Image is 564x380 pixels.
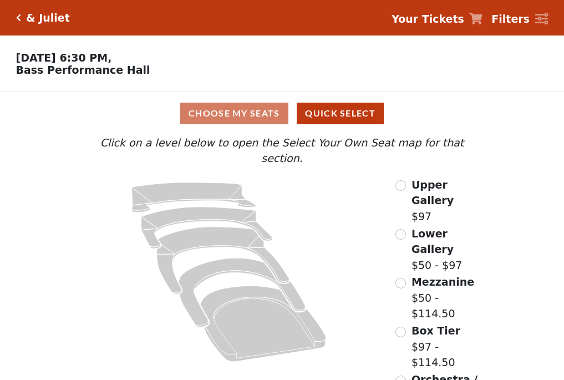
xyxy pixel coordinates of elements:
[491,11,548,27] a: Filters
[411,226,486,273] label: $50 - $97
[411,276,474,288] span: Mezzanine
[392,11,482,27] a: Your Tickets
[78,135,485,166] p: Click on a level below to open the Select Your Own Seat map for that section.
[411,227,454,256] span: Lower Gallery
[411,323,486,371] label: $97 - $114.50
[411,274,486,322] label: $50 - $114.50
[297,103,384,124] button: Quick Select
[201,286,327,362] path: Orchestra / Parterre Circle - Seats Available: 21
[26,12,70,24] h5: & Juliet
[411,325,460,337] span: Box Tier
[411,177,486,225] label: $97
[491,13,530,25] strong: Filters
[141,207,273,249] path: Lower Gallery - Seats Available: 74
[16,14,21,22] a: Click here to go back to filters
[411,179,454,207] span: Upper Gallery
[392,13,464,25] strong: Your Tickets
[132,183,256,212] path: Upper Gallery - Seats Available: 311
